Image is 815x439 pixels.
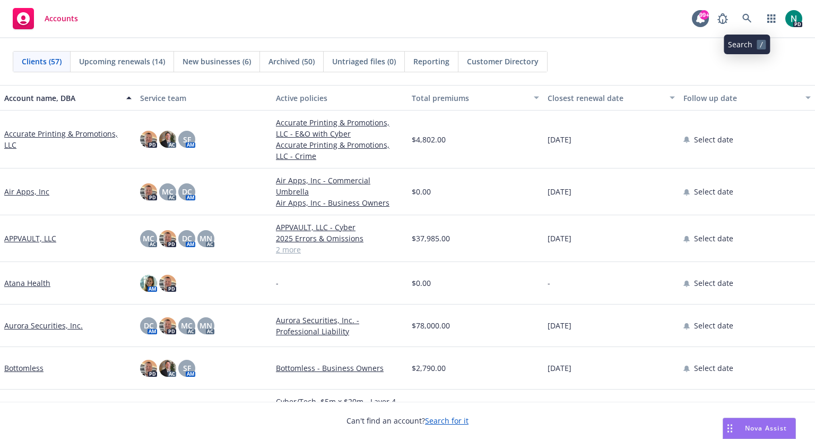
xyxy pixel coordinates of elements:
[276,175,403,197] a: Air Apps, Inc - Commercial Umbrella
[276,117,403,139] a: Accurate Printing & Promotions, LLC - E&O with Cyber
[548,186,571,197] span: [DATE]
[182,233,192,244] span: DC
[332,56,396,67] span: Untriaged files (0)
[162,186,174,197] span: MC
[276,315,403,337] a: Aurora Securities, Inc. - Professional Liability
[548,134,571,145] span: [DATE]
[4,128,132,150] a: Accurate Printing & Promotions, LLC
[200,320,212,331] span: MN
[276,233,403,244] a: 2025 Errors & Omissions
[712,8,733,29] a: Report a Bug
[276,244,403,255] a: 2 more
[548,320,571,331] span: [DATE]
[79,56,165,67] span: Upcoming renewals (14)
[412,362,446,374] span: $2,790.00
[276,362,403,374] a: Bottomless - Business Owners
[159,317,176,334] img: photo
[785,10,802,27] img: photo
[543,85,679,111] button: Closest renewal date
[694,362,733,374] span: Select date
[276,92,403,104] div: Active policies
[8,4,82,33] a: Accounts
[276,139,403,162] a: Accurate Printing & Promotions, LLC - Crime
[548,233,571,244] span: [DATE]
[407,85,543,111] button: Total premiums
[346,415,469,426] span: Can't find an account?
[412,134,446,145] span: $4,802.00
[4,233,56,244] a: APPVAULT, LLC
[159,360,176,377] img: photo
[4,92,120,104] div: Account name, DBA
[412,320,450,331] span: $78,000.00
[745,424,787,433] span: Nova Assist
[723,418,736,438] div: Drag to move
[4,362,44,374] a: Bottomless
[548,277,550,289] span: -
[413,56,449,67] span: Reporting
[140,360,157,377] img: photo
[183,134,191,145] span: SF
[140,183,157,200] img: photo
[548,92,663,104] div: Closest renewal date
[4,402,76,413] a: Buried Treasure LLC
[412,92,527,104] div: Total premiums
[183,56,251,67] span: New businesses (6)
[736,8,758,29] a: Search
[276,197,403,208] a: Air Apps, Inc - Business Owners
[144,320,154,331] span: DC
[4,186,49,197] a: Air Apps, Inc
[45,14,78,23] span: Accounts
[140,92,267,104] div: Service team
[276,396,403,407] a: Cyber/Tech, $5m x $20m - Layer 4
[183,362,191,374] span: SF
[268,56,315,67] span: Archived (50)
[276,222,403,233] a: APPVAULT, LLC - Cyber
[548,362,571,374] span: [DATE]
[22,56,62,67] span: Clients (57)
[723,418,796,439] button: Nova Assist
[425,416,469,426] a: Search for it
[182,186,192,197] span: DC
[140,131,157,148] img: photo
[159,275,176,292] img: photo
[694,277,733,289] span: Select date
[761,8,782,29] a: Switch app
[159,131,176,148] img: photo
[683,92,799,104] div: Follow up date
[412,186,431,197] span: $0.00
[679,85,815,111] button: Follow up date
[181,320,193,331] span: MC
[694,186,733,197] span: Select date
[4,320,83,331] a: Aurora Securities, Inc.
[694,320,733,331] span: Select date
[694,233,733,244] span: Select date
[272,85,407,111] button: Active policies
[276,277,279,289] span: -
[694,134,733,145] span: Select date
[699,10,709,20] div: 99+
[200,233,212,244] span: MN
[412,277,431,289] span: $0.00
[136,85,272,111] button: Service team
[467,56,539,67] span: Customer Directory
[143,233,154,244] span: MC
[159,230,176,247] img: photo
[140,275,157,292] img: photo
[412,233,450,244] span: $37,985.00
[4,277,50,289] a: Atana Health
